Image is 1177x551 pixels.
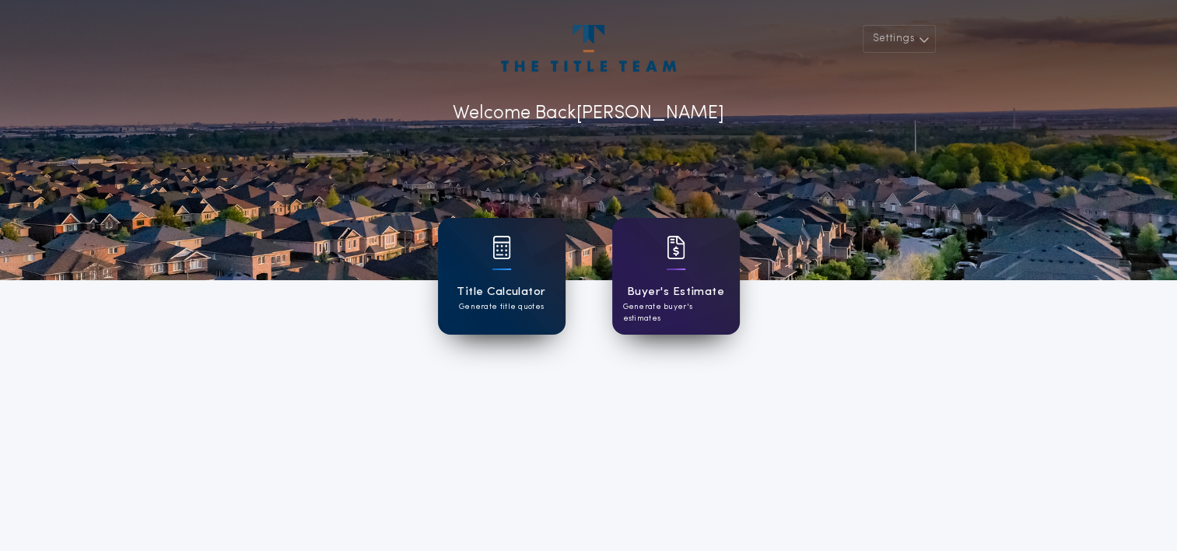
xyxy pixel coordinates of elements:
button: Settings [863,25,936,53]
img: card icon [667,236,685,259]
img: account-logo [501,25,675,72]
a: card iconBuyer's EstimateGenerate buyer's estimates [612,218,740,335]
p: Generate buyer's estimates [623,301,729,325]
p: Welcome Back [PERSON_NAME] [453,100,724,128]
h1: Buyer's Estimate [627,283,724,301]
h1: Title Calculator [457,283,545,301]
a: card iconTitle CalculatorGenerate title quotes [438,218,566,335]
img: card icon [492,236,511,259]
p: Generate title quotes [459,301,544,313]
